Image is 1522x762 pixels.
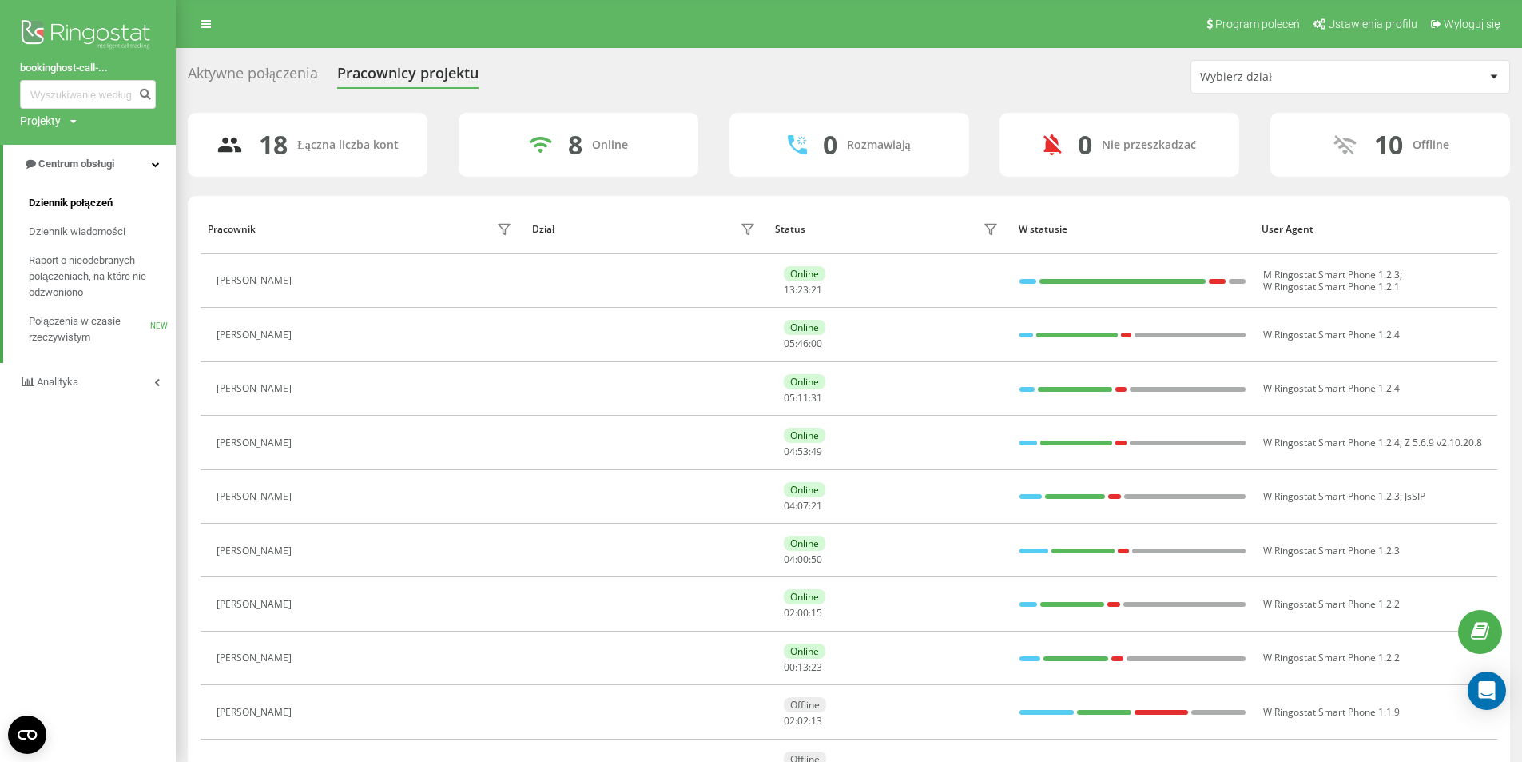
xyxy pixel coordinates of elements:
[217,707,296,718] div: [PERSON_NAME]
[797,553,809,566] span: 00
[797,660,809,674] span: 13
[208,224,256,235] div: Pracownik
[592,138,628,152] div: Online
[784,553,795,566] span: 04
[217,491,296,502] div: [PERSON_NAME]
[259,130,288,160] div: 18
[847,138,911,152] div: Rozmawiają
[784,499,795,513] span: 04
[811,391,822,405] span: 31
[811,606,822,620] span: 15
[784,644,825,659] div: Online
[797,283,809,297] span: 23
[784,482,825,497] div: Online
[1263,651,1400,664] span: W Ringostat Smart Phone 1.2.2
[1413,138,1449,152] div: Offline
[217,329,296,341] div: [PERSON_NAME]
[784,374,825,389] div: Online
[217,437,296,449] div: [PERSON_NAME]
[784,283,795,297] span: 13
[797,391,809,405] span: 11
[1263,489,1400,503] span: W Ringostat Smart Phone 1.2.3
[784,536,825,551] div: Online
[297,138,398,152] div: Łączna liczba kont
[784,337,795,350] span: 05
[29,253,168,301] span: Raport o nieodebranych połączeniach, na które nie odzwoniono
[1019,224,1246,235] div: W statusie
[1328,18,1417,30] span: Ustawienia profilu
[1262,224,1489,235] div: User Agent
[797,606,809,620] span: 00
[797,714,809,728] span: 02
[1263,381,1400,395] span: W Ringostat Smart Phone 1.2.4
[811,337,822,350] span: 00
[784,554,822,565] div: : :
[20,16,156,56] img: Ringostat logo
[797,445,809,458] span: 53
[784,660,795,674] span: 00
[29,195,113,211] span: Dziennik połączeń
[29,217,176,246] a: Dziennik wiadomości
[784,606,795,620] span: 02
[784,320,825,335] div: Online
[37,376,78,388] span: Analityka
[811,553,822,566] span: 50
[1263,597,1400,611] span: W Ringostat Smart Phone 1.2.2
[3,145,176,183] a: Centrum obsługi
[217,599,296,610] div: [PERSON_NAME]
[784,608,822,619] div: : :
[784,428,825,443] div: Online
[1405,436,1482,449] span: Z 5.6.9 v2.10.20.8
[20,113,61,129] div: Projekty
[29,246,176,307] a: Raport o nieodebranych połączeniach, na które nie odzwoniono
[1263,544,1400,557] span: W Ringostat Smart Phone 1.2.3
[1263,436,1400,449] span: W Ringostat Smart Phone 1.2.4
[568,130,582,160] div: 8
[784,501,822,512] div: : :
[29,224,125,240] span: Dziennik wiadomości
[784,445,795,458] span: 04
[1468,672,1506,710] div: Open Intercom Messenger
[29,307,176,352] a: Połączenia w czasie rzeczywistymNEW
[784,393,822,404] div: : :
[784,716,822,727] div: : :
[797,337,809,350] span: 46
[217,545,296,557] div: [PERSON_NAME]
[217,383,296,394] div: [PERSON_NAME]
[784,266,825,281] div: Online
[811,283,822,297] span: 21
[784,589,825,604] div: Online
[8,716,46,754] button: Open CMP widget
[811,660,822,674] span: 23
[784,697,826,712] div: Offline
[811,445,822,458] span: 49
[532,224,554,235] div: Dział
[1263,705,1400,719] span: W Ringostat Smart Phone 1.1.9
[1374,130,1403,160] div: 10
[1215,18,1300,30] span: Program poleceń
[217,652,296,664] div: [PERSON_NAME]
[29,313,150,345] span: Połączenia w czasie rzeczywistym
[337,65,479,90] div: Pracownicy projektu
[217,275,296,286] div: [PERSON_NAME]
[775,224,805,235] div: Status
[1444,18,1500,30] span: Wyloguj się
[1078,130,1092,160] div: 0
[38,158,114,170] span: Centrum obsługi
[188,65,318,90] div: Aktywne połączenia
[1405,489,1425,503] span: JsSIP
[797,499,809,513] span: 07
[784,714,795,728] span: 02
[20,60,156,76] a: bookinghost-call-...
[1200,70,1391,84] div: Wybierz dział
[784,391,795,405] span: 05
[823,130,837,160] div: 0
[784,338,822,349] div: : :
[811,499,822,513] span: 21
[784,662,822,673] div: : :
[29,189,176,217] a: Dziennik połączeń
[784,446,822,457] div: : :
[811,714,822,728] span: 13
[1102,138,1196,152] div: Nie przeszkadzać
[1263,280,1400,293] span: W Ringostat Smart Phone 1.2.1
